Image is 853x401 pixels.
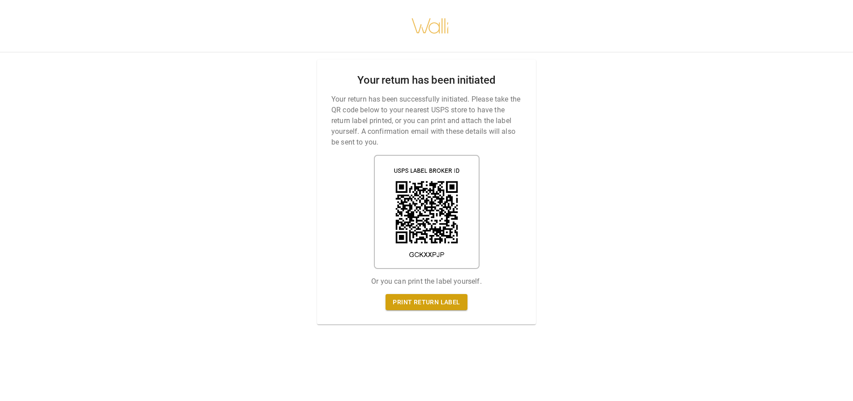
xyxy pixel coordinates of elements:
h2: Your return has been initiated [357,74,495,87]
p: Your return has been successfully initiated. Please take the QR code below to your nearest USPS s... [331,94,522,148]
p: Or you can print the label yourself. [371,276,481,287]
img: walli-inc.myshopify.com [411,7,450,45]
a: Print return label [386,294,467,311]
img: shipping label qr code [374,155,480,269]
